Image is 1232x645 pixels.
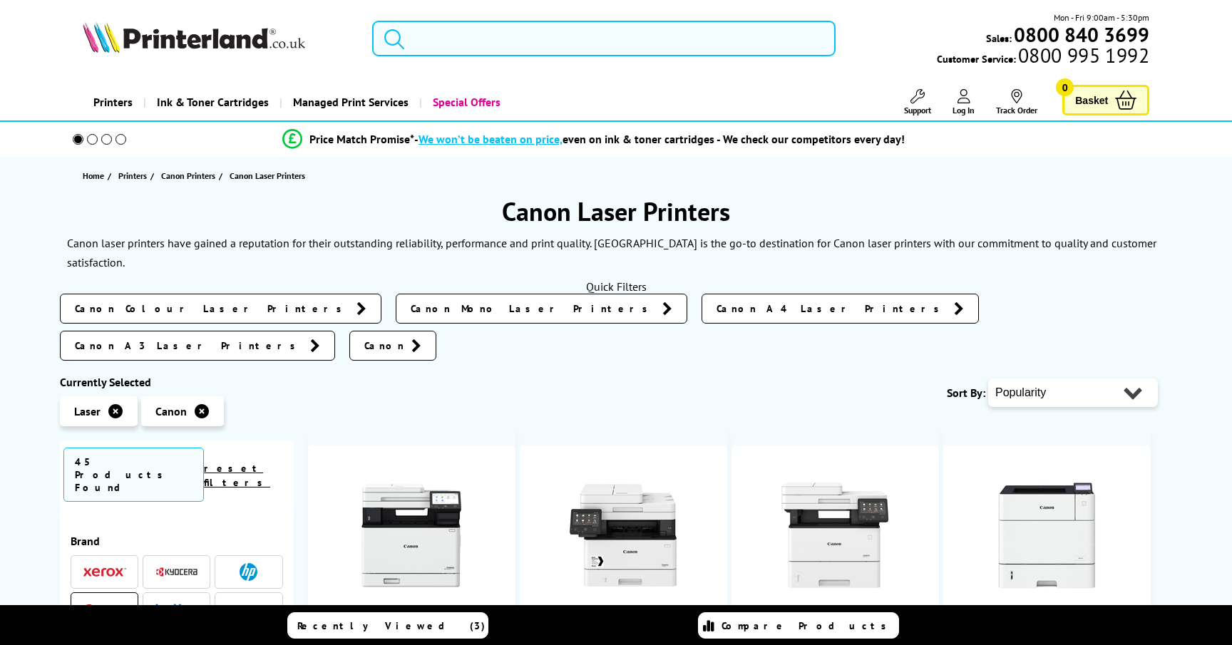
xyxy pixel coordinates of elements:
[419,132,563,146] span: We won’t be beaten on price,
[161,168,215,183] span: Canon Printers
[414,132,905,146] div: - even on ink & toner cartridges - We check our competitors every day!
[358,482,465,589] img: Canon i-SENSYS MF754Cdw II
[349,331,436,361] a: Canon
[118,168,147,183] span: Printers
[358,577,465,592] a: Canon i-SENSYS MF754Cdw II
[904,89,931,115] a: Support
[83,84,143,120] a: Printers
[60,294,381,324] a: Canon Colour Laser Printers
[396,294,687,324] a: Canon Mono Laser Printers
[143,84,279,120] a: Ink & Toner Cartridges
[83,168,108,183] a: Home
[279,84,419,120] a: Managed Print Services
[547,603,699,621] a: Canon i-SENSYS MF449x
[155,404,187,418] span: Canon
[74,404,101,418] span: Laser
[953,89,975,115] a: Log In
[570,482,677,589] img: Canon i-SENSYS MF449x
[204,462,270,489] a: reset filters
[722,619,894,632] span: Compare Products
[83,600,126,618] a: Canon
[240,563,257,581] img: HP
[1054,11,1149,24] span: Mon - Fri 9:00am - 5:30pm
[411,301,655,316] span: Canon Mono Laser Printers
[781,482,888,589] img: Canon i-SENSYS MF552dw
[155,604,198,614] img: Brother
[1016,48,1149,62] span: 0800 995 1992
[754,603,916,621] a: Canon i-SENSYS MF552dw
[287,612,488,639] a: Recently Viewed (3)
[297,619,486,632] span: Recently Viewed (3)
[419,84,511,120] a: Special Offers
[937,48,1149,66] span: Customer Service:
[993,577,1100,592] a: Canon i-SENSYS LBP352x
[53,127,1134,152] li: modal_Promise
[968,603,1126,621] a: Canon i-SENSYS LBP352x
[67,236,1156,269] p: Canon laser printers have gained a reputation for their outstanding reliability, performance and ...
[60,279,1172,294] div: Quick Filters
[71,534,283,548] span: Brand
[1075,91,1108,110] span: Basket
[83,563,126,581] a: Xerox
[75,301,349,316] span: Canon Colour Laser Printers
[60,331,335,361] a: Canon A3 Laser Printers
[83,21,305,53] img: Printerland Logo
[60,375,294,389] div: Currently Selected
[364,339,404,353] span: Canon
[947,386,985,400] span: Sort By:
[570,577,677,592] a: Canon i-SENSYS MF449x
[953,105,975,115] span: Log In
[781,577,888,592] a: Canon i-SENSYS MF552dw
[60,195,1172,228] h1: Canon Laser Printers
[1056,78,1074,96] span: 0
[157,84,269,120] span: Ink & Toner Cartridges
[118,168,150,183] a: Printers
[230,170,305,181] span: Canon Laser Printers
[1014,21,1149,48] b: 0800 840 3699
[1062,85,1149,115] a: Basket 0
[155,563,198,581] a: Kyocera
[717,301,947,316] span: Canon A4 Laser Printers
[75,339,303,353] span: Canon A3 Laser Printers
[993,482,1100,589] img: Canon i-SENSYS LBP352x
[698,612,899,639] a: Compare Products
[227,600,270,618] a: Lexmark
[161,168,219,183] a: Canon Printers
[904,105,931,115] span: Support
[83,21,354,56] a: Printerland Logo
[996,89,1037,115] a: Track Order
[83,567,126,577] img: Xerox
[63,448,204,502] span: 45 Products Found
[1012,28,1149,41] a: 0800 840 3699
[702,294,979,324] a: Canon A4 Laser Printers
[155,600,198,618] a: Brother
[309,132,414,146] span: Price Match Promise*
[155,567,198,577] img: Kyocera
[320,603,503,621] a: Canon i-SENSYS MF754Cdw II
[986,31,1012,45] span: Sales:
[227,563,270,581] a: HP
